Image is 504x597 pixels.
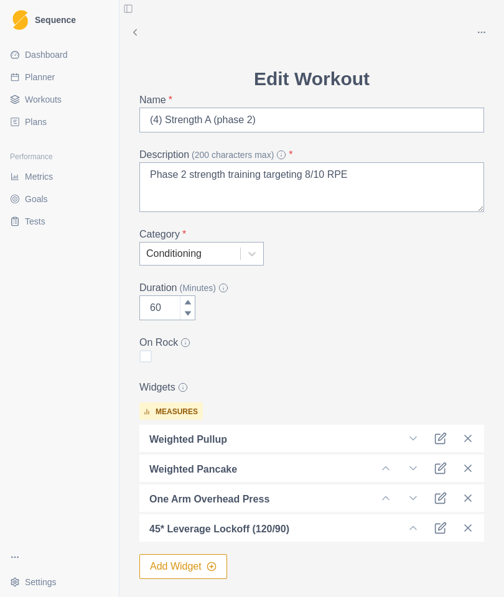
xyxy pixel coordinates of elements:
label: Category [139,227,477,242]
img: Logo [12,10,28,30]
span: (Minutes) [179,282,215,295]
label: Widgets [139,380,477,395]
span: Metrics [25,170,53,183]
input: Fingerboard - Max Hangs [139,108,484,132]
p: One Arm Overhead Press [149,492,269,507]
input: 120 [139,295,195,320]
legend: On Rock [139,335,477,350]
span: Workouts [25,93,62,106]
p: measures [156,406,198,417]
label: Duration [139,280,477,295]
label: Name [139,93,477,108]
p: Edit Workout [139,65,484,93]
span: Sequence [35,16,76,24]
label: Description [139,147,477,162]
span: Planner [25,71,55,83]
span: Goals [25,193,48,205]
a: Metrics [5,167,114,187]
p: Weighted Pullup [149,432,227,447]
div: Performance [5,147,114,167]
a: Goals [5,189,114,209]
span: Tests [25,215,45,228]
p: 45* Leverage Lockoff (120/90) [149,522,289,537]
span: Dashboard [25,49,68,61]
button: Add Widget [139,554,227,579]
a: LogoSequence [5,5,114,35]
a: Tests [5,211,114,231]
span: (200 characters max) [192,149,274,162]
p: Weighted Pancake [149,462,237,477]
a: Dashboard [5,45,114,65]
a: Planner [5,67,114,87]
button: Settings [5,572,114,592]
span: Plans [25,116,47,128]
a: Plans [5,112,114,132]
a: Workouts [5,90,114,109]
